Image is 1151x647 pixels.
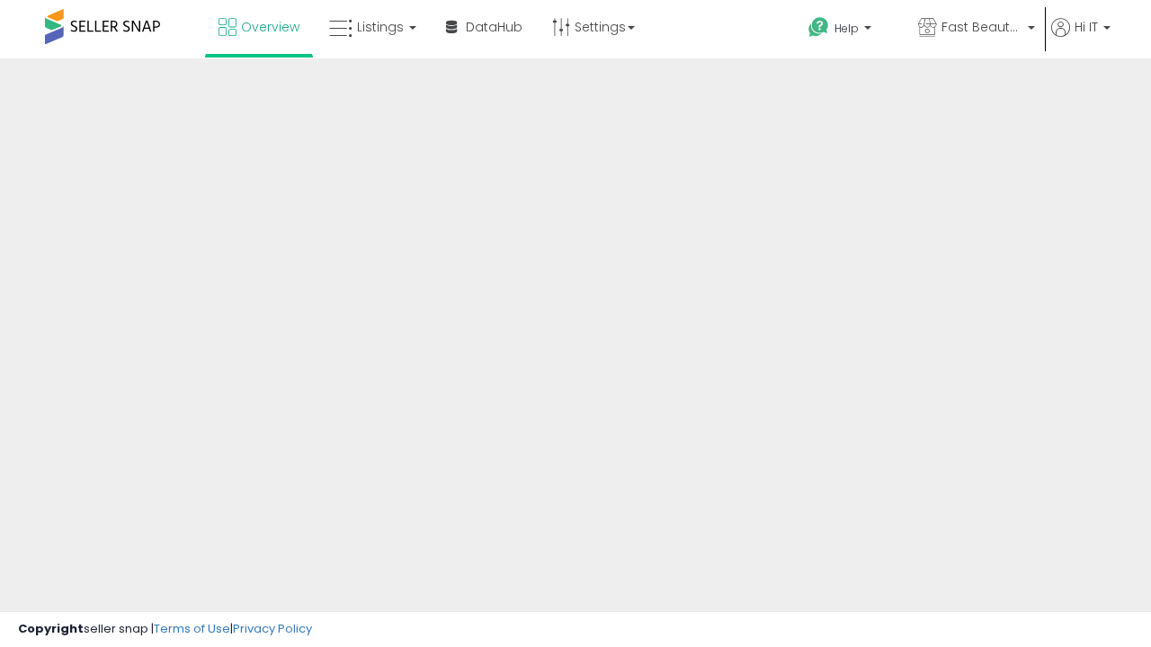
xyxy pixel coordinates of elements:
[241,18,299,36] span: Overview
[357,18,404,36] span: Listings
[941,18,1022,36] span: Fast Beauty ([GEOGRAPHIC_DATA])
[233,620,312,637] a: Privacy Policy
[466,18,522,36] span: DataHub
[18,621,312,638] div: seller snap | |
[1075,18,1098,36] span: Hi IT
[834,21,859,36] span: Help
[154,620,230,637] a: Terms of Use
[18,620,84,637] strong: Copyright
[1051,18,1111,58] a: Hi IT
[794,3,902,58] a: Help
[807,16,830,39] i: Get Help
